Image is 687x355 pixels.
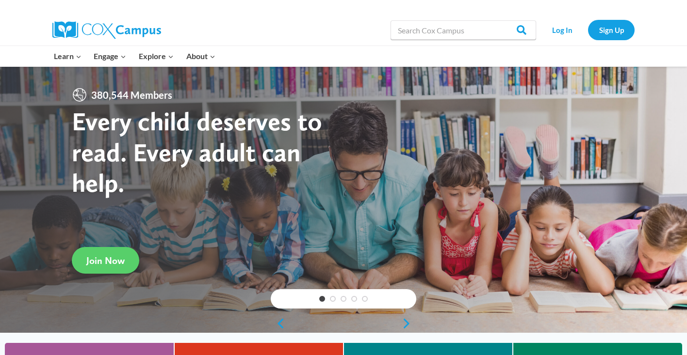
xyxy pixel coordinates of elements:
a: 4 [351,296,357,302]
a: 3 [341,296,346,302]
span: Explore [139,50,174,62]
strong: Every child deserves to read. Every adult can help. [72,106,322,198]
input: Search Cox Campus [391,20,536,40]
span: Learn [54,50,82,62]
a: 5 [362,296,368,302]
div: content slider buttons [271,314,416,333]
a: 2 [330,296,336,302]
a: Join Now [72,247,139,274]
a: previous [271,318,285,329]
span: Engage [94,50,126,62]
a: Log In [541,20,583,40]
span: 380,544 Members [87,87,176,103]
a: 1 [319,296,325,302]
img: Cox Campus [52,21,161,39]
span: About [186,50,215,62]
span: Join Now [86,255,125,266]
nav: Primary Navigation [48,46,221,66]
a: next [402,318,416,329]
a: Sign Up [588,20,635,40]
nav: Secondary Navigation [541,20,635,40]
